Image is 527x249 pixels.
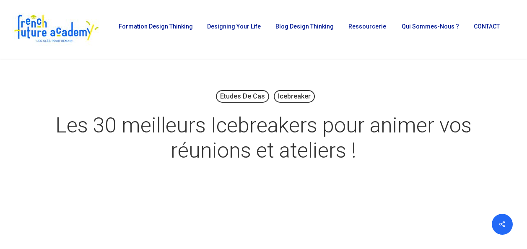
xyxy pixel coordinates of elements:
[344,23,389,35] a: Ressourcerie
[203,23,263,35] a: Designing Your Life
[274,90,315,103] a: Icebreaker
[397,23,461,35] a: Qui sommes-nous ?
[348,23,386,30] span: Ressourcerie
[275,23,334,30] span: Blog Design Thinking
[470,23,503,35] a: CONTACT
[207,23,261,30] span: Designing Your Life
[271,23,336,35] a: Blog Design Thinking
[54,104,473,171] h1: Les 30 meilleurs Icebreakers pour animer vos réunions et ateliers !
[114,23,195,35] a: Formation Design Thinking
[119,23,193,30] span: Formation Design Thinking
[12,13,100,46] img: French Future Academy
[474,23,500,30] span: CONTACT
[402,23,459,30] span: Qui sommes-nous ?
[216,90,269,103] a: Etudes de cas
